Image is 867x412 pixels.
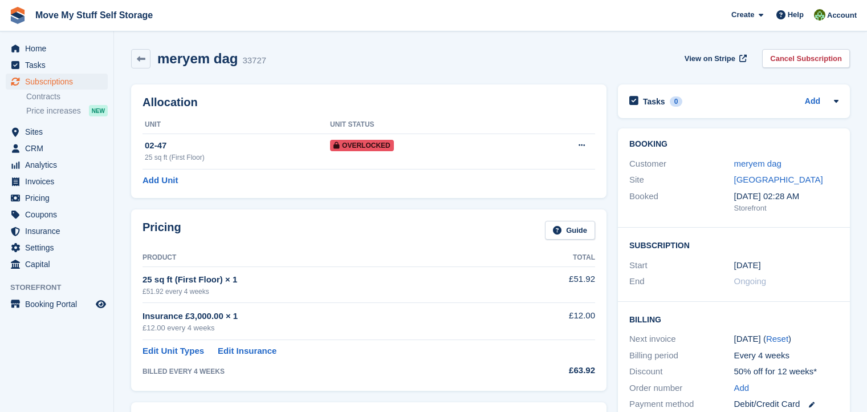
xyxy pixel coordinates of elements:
a: Price increases NEW [26,104,108,117]
img: Joel Booth [814,9,825,21]
div: Customer [629,157,734,171]
div: Payment method [629,398,734,411]
div: 25 sq ft (First Floor) × 1 [143,273,521,286]
div: Start [629,259,734,272]
span: Analytics [25,157,93,173]
h2: Billing [629,313,838,325]
a: menu [6,207,108,223]
div: 02-47 [145,139,330,152]
th: Total [521,249,595,267]
div: Insurance £3,000.00 × 1 [143,310,521,323]
td: £12.00 [521,303,595,340]
td: £51.92 [521,266,595,302]
a: Reset [766,334,788,344]
h2: Booking [629,140,838,149]
span: Help [788,9,804,21]
div: Billing period [629,349,734,362]
div: Next invoice [629,333,734,346]
a: Add [805,95,820,108]
a: menu [6,74,108,90]
span: View on Stripe [685,53,735,64]
div: NEW [89,105,108,116]
span: Sites [25,124,93,140]
span: Insurance [25,223,93,239]
time: 2024-02-21 00:00:00 UTC [734,259,761,272]
div: BILLED EVERY 4 WEEKS [143,366,521,377]
a: menu [6,223,108,239]
div: Booked [629,190,734,214]
span: Storefront [10,282,113,293]
a: Add [734,382,750,395]
div: £51.92 every 4 weeks [143,286,521,297]
span: Home [25,41,93,56]
a: menu [6,157,108,173]
div: Discount [629,365,734,378]
a: Add Unit [143,174,178,187]
a: Cancel Subscription [762,49,850,68]
span: Account [827,10,857,21]
a: [GEOGRAPHIC_DATA] [734,175,823,184]
div: End [629,275,734,288]
a: menu [6,124,108,140]
span: Booking Portal [25,296,93,312]
span: Coupons [25,207,93,223]
h2: Subscription [629,239,838,251]
a: menu [6,296,108,312]
h2: Allocation [143,96,595,109]
a: menu [6,173,108,189]
div: 0 [670,96,683,107]
div: [DATE] ( ) [734,333,839,346]
div: Storefront [734,203,839,214]
h2: Tasks [643,96,665,107]
div: £63.92 [521,364,595,377]
a: menu [6,140,108,156]
a: Contracts [26,91,108,102]
span: Invoices [25,173,93,189]
a: menu [6,41,108,56]
span: Create [731,9,754,21]
span: Price increases [26,106,81,116]
span: Subscriptions [25,74,93,90]
div: Debit/Credit Card [734,398,839,411]
img: stora-icon-8386f47178a22dfd0bd8f6a31ec36ba5ce8667c1dd55bd0f319d3a0aa187defe.svg [9,7,26,24]
span: CRM [25,140,93,156]
a: menu [6,57,108,73]
a: menu [6,190,108,206]
th: Product [143,249,521,267]
a: Guide [545,221,595,240]
a: Preview store [94,297,108,311]
div: Site [629,173,734,187]
th: Unit Status [330,116,523,134]
div: 50% off for 12 weeks* [734,365,839,378]
div: Order number [629,382,734,395]
a: menu [6,240,108,256]
h2: meryem dag [157,51,238,66]
div: 25 sq ft (First Floor) [145,152,330,163]
div: 33727 [242,54,266,67]
span: Overlocked [330,140,394,151]
span: Capital [25,256,93,272]
span: Settings [25,240,93,256]
div: Every 4 weeks [734,349,839,362]
a: meryem dag [734,159,781,168]
a: menu [6,256,108,272]
th: Unit [143,116,330,134]
div: [DATE] 02:28 AM [734,190,839,203]
a: Edit Insurance [218,345,276,358]
h2: Pricing [143,221,181,240]
a: View on Stripe [680,49,749,68]
div: £12.00 every 4 weeks [143,322,521,334]
span: Tasks [25,57,93,73]
a: Edit Unit Types [143,345,204,358]
a: Move My Stuff Self Storage [31,6,157,25]
span: Ongoing [734,276,767,286]
span: Pricing [25,190,93,206]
